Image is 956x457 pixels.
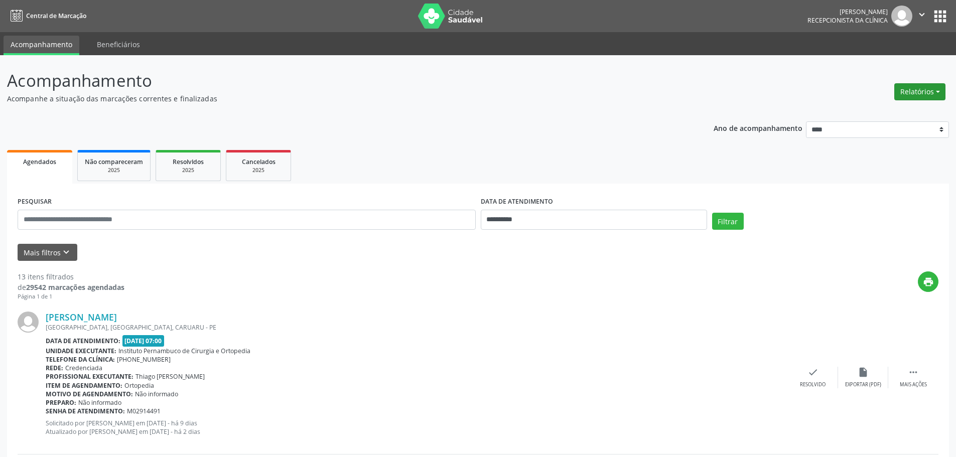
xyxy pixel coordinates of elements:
[117,355,171,364] span: [PHONE_NUMBER]
[7,8,86,24] a: Central de Marcação
[918,271,938,292] button: print
[26,12,86,20] span: Central de Marcação
[46,312,117,323] a: [PERSON_NAME]
[85,158,143,166] span: Não compareceram
[46,323,788,332] div: [GEOGRAPHIC_DATA], [GEOGRAPHIC_DATA], CARUARU - PE
[807,16,888,25] span: Recepcionista da clínica
[807,367,818,378] i: check
[481,194,553,210] label: DATA DE ATENDIMENTO
[122,335,165,347] span: [DATE] 07:00
[23,158,56,166] span: Agendados
[90,36,147,53] a: Beneficiários
[135,372,205,381] span: Thiago [PERSON_NAME]
[124,381,154,390] span: Ortopedia
[46,372,133,381] b: Profissional executante:
[46,398,76,407] b: Preparo:
[931,8,949,25] button: apps
[46,390,133,398] b: Motivo de agendamento:
[46,407,125,415] b: Senha de atendimento:
[18,271,124,282] div: 13 itens filtrados
[18,292,124,301] div: Página 1 de 1
[18,312,39,333] img: img
[118,347,250,355] span: Instituto Pernambuco de Cirurgia e Ortopedia
[845,381,881,388] div: Exportar (PDF)
[858,367,869,378] i: insert_drive_file
[807,8,888,16] div: [PERSON_NAME]
[18,282,124,292] div: de
[912,6,931,27] button: 
[18,194,52,210] label: PESQUISAR
[46,355,115,364] b: Telefone da clínica:
[923,276,934,287] i: print
[163,167,213,174] div: 2025
[712,213,744,230] button: Filtrar
[135,390,178,398] span: Não informado
[46,364,63,372] b: Rede:
[894,83,945,100] button: Relatórios
[908,367,919,378] i: 
[233,167,284,174] div: 2025
[26,282,124,292] strong: 29542 marcações agendadas
[46,347,116,355] b: Unidade executante:
[900,381,927,388] div: Mais ações
[800,381,826,388] div: Resolvido
[78,398,121,407] span: Não informado
[85,167,143,174] div: 2025
[46,419,788,436] p: Solicitado por [PERSON_NAME] em [DATE] - há 9 dias Atualizado por [PERSON_NAME] em [DATE] - há 2 ...
[4,36,79,55] a: Acompanhamento
[891,6,912,27] img: img
[61,247,72,258] i: keyboard_arrow_down
[46,337,120,345] b: Data de atendimento:
[916,9,927,20] i: 
[46,381,122,390] b: Item de agendamento:
[173,158,204,166] span: Resolvidos
[7,93,666,104] p: Acompanhe a situação das marcações correntes e finalizadas
[242,158,276,166] span: Cancelados
[65,364,102,372] span: Credenciada
[7,68,666,93] p: Acompanhamento
[127,407,161,415] span: M02914491
[714,121,802,134] p: Ano de acompanhamento
[18,244,77,261] button: Mais filtroskeyboard_arrow_down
